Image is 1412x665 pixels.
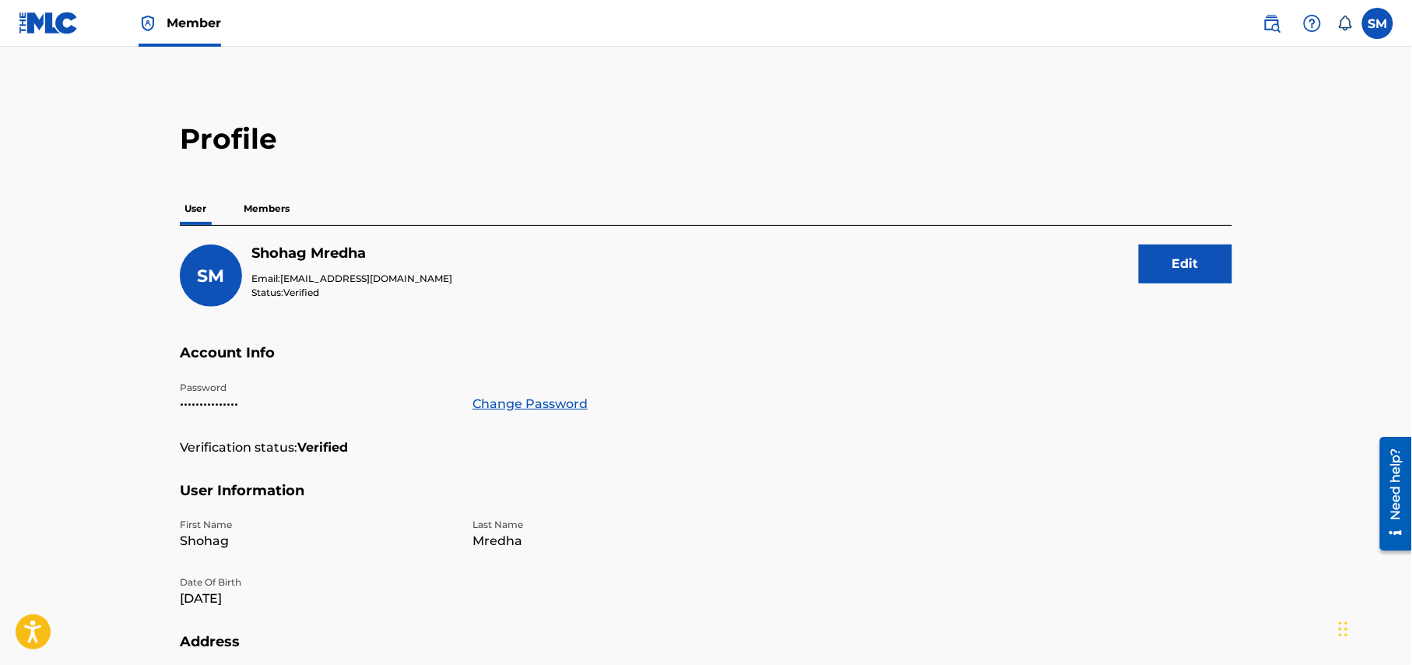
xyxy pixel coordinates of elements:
div: User Menu [1362,8,1393,39]
h2: Profile [180,121,1232,157]
strong: Verified [297,438,348,457]
h5: Account Info [180,344,1232,381]
p: Members [239,192,294,225]
p: Verification status: [180,438,297,457]
p: ••••••••••••••• [180,395,454,413]
div: Notifications [1337,16,1353,31]
p: Mredha [472,532,746,551]
p: Status: [251,286,452,300]
div: Help [1297,8,1328,39]
p: Last Name [472,518,746,532]
img: help [1303,14,1322,33]
a: Public Search [1256,8,1287,39]
div: Drag [1339,606,1348,653]
span: Member [167,14,221,32]
img: Top Rightsholder [139,14,157,33]
p: Password [180,381,454,395]
p: [DATE] [180,589,454,608]
h5: Shohag Mredha [251,245,452,262]
span: [EMAIL_ADDRESS][DOMAIN_NAME] [280,273,452,284]
span: SM [198,266,225,287]
p: Email: [251,272,452,286]
p: First Name [180,518,454,532]
img: search [1263,14,1281,33]
iframe: Resource Center [1368,431,1412,557]
p: Date Of Birth [180,575,454,589]
h5: User Information [180,482,1232,519]
p: User [180,192,211,225]
span: Verified [283,287,319,298]
a: Change Password [472,395,588,413]
iframe: Chat Widget [1334,590,1412,665]
img: MLC Logo [19,12,79,34]
button: Edit [1139,245,1232,283]
p: Shohag [180,532,454,551]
